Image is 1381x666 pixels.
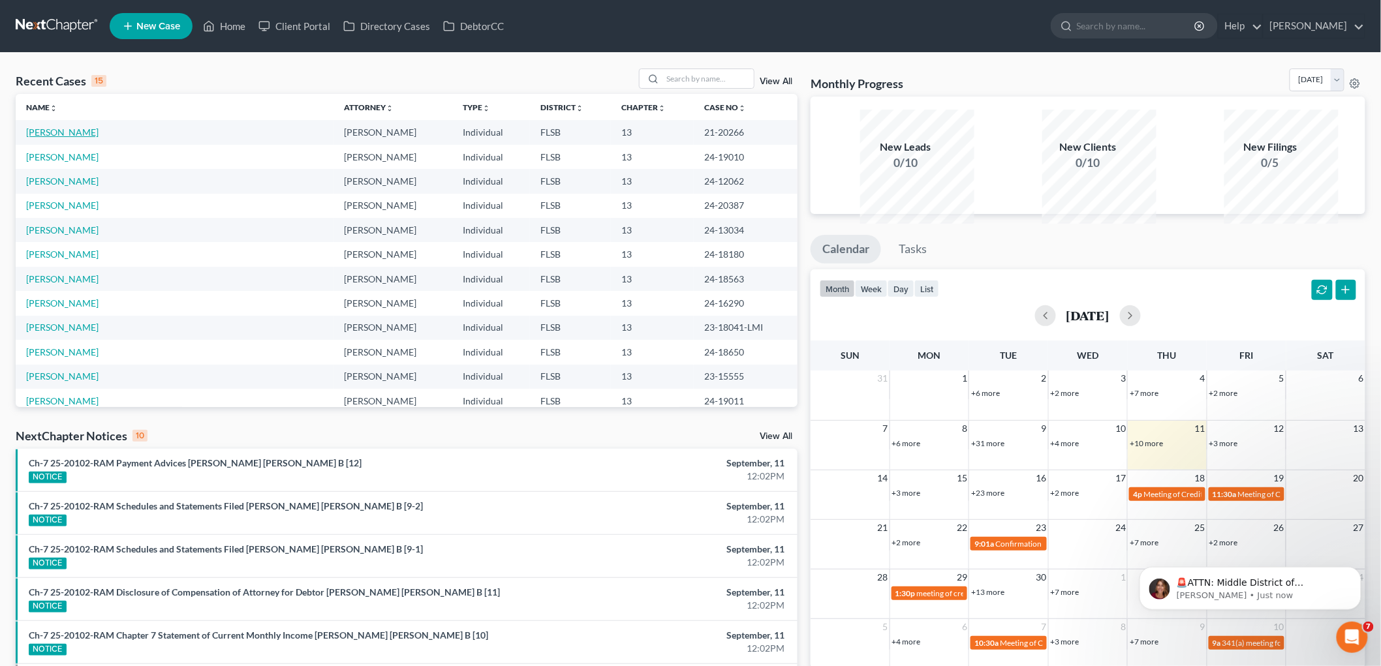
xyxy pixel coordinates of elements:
a: +6 more [892,438,921,448]
iframe: Intercom notifications message [1120,539,1381,631]
a: [PERSON_NAME] [26,249,99,260]
i: unfold_more [482,104,490,112]
td: 13 [611,145,694,169]
span: Meeting of Creditors for [PERSON_NAME] [1000,638,1145,648]
span: 18 [1194,470,1207,486]
span: Fri [1239,350,1253,361]
iframe: Intercom live chat [1337,622,1368,653]
a: [PERSON_NAME] [26,395,99,406]
span: 11 [1194,421,1207,436]
td: FLSB [530,218,611,242]
td: [PERSON_NAME] [334,218,452,242]
div: September, 11 [541,586,784,599]
td: 13 [611,365,694,389]
span: Meeting of Creditors for [PERSON_NAME] [1143,489,1288,499]
td: FLSB [530,242,611,266]
a: Typeunfold_more [463,102,490,112]
td: 13 [611,218,694,242]
a: Case Nounfold_more [704,102,746,112]
span: Confirmation hearing for [PERSON_NAME] [PERSON_NAME] and [PERSON_NAME] [PERSON_NAME] [995,539,1346,549]
span: 20 [1352,470,1365,486]
a: [PERSON_NAME] [26,175,99,187]
a: View All [760,432,792,441]
div: NOTICE [29,558,67,569]
td: Individual [452,145,530,169]
a: Districtunfold_more [540,102,583,112]
span: 24 [1114,520,1127,536]
span: meeting of creditors for [PERSON_NAME] and [PERSON_NAME] [917,588,1137,598]
td: FLSB [530,291,611,315]
td: 21-20266 [694,120,798,144]
td: Individual [452,194,530,218]
div: September, 11 [541,629,784,642]
span: 8 [961,421,969,436]
a: +2 more [1209,537,1238,547]
span: Mon [918,350,941,361]
a: +4 more [892,637,921,646]
td: 24-19010 [694,145,798,169]
td: [PERSON_NAME] [334,267,452,291]
span: 6 [961,619,969,635]
a: Client Portal [252,14,337,38]
input: Search by name... [1077,14,1196,38]
td: Individual [452,389,530,413]
span: Sat [1318,350,1334,361]
a: Ch-7 25-20102-RAM Chapter 7 Statement of Current Monthly Income [PERSON_NAME] [PERSON_NAME] B [10] [29,629,488,641]
td: 13 [611,267,694,291]
td: Individual [452,291,530,315]
i: unfold_more [738,104,746,112]
span: 9 [1040,421,1048,436]
span: 21 [877,520,890,536]
div: Recent Cases [16,73,106,89]
a: Attorneyunfold_more [344,102,394,112]
a: [PERSON_NAME] [1264,14,1365,38]
div: New Leads [860,140,952,155]
td: Individual [452,218,530,242]
td: [PERSON_NAME] [334,145,452,169]
a: +31 more [971,438,1004,448]
td: 24-13034 [694,218,798,242]
td: 24-18180 [694,242,798,266]
span: 16 [1035,470,1048,486]
td: 24-20387 [694,194,798,218]
a: +2 more [1209,388,1238,398]
td: [PERSON_NAME] [334,194,452,218]
span: 22 [955,520,969,536]
span: 26 [1273,520,1286,536]
td: FLSB [530,194,611,218]
a: [PERSON_NAME] [26,346,99,357]
div: 15 [91,75,106,87]
div: NOTICE [29,601,67,613]
td: 13 [611,169,694,193]
td: [PERSON_NAME] [334,169,452,193]
a: Home [196,14,252,38]
div: 12:02PM [541,556,784,569]
span: 19 [1273,470,1286,486]
span: Thu [1158,350,1177,361]
a: Chapterunfold_more [621,102,666,112]
span: 9:01a [974,539,994,549]
a: [PERSON_NAME] [26,127,99,138]
i: unfold_more [658,104,666,112]
td: [PERSON_NAME] [334,242,452,266]
a: +3 more [1051,637,1079,646]
td: Individual [452,365,530,389]
td: [PERSON_NAME] [334,120,452,144]
td: FLSB [530,169,611,193]
span: 29 [955,569,969,585]
span: 11:30a [1213,489,1237,499]
span: 23 [1035,520,1048,536]
td: 13 [611,340,694,364]
a: +2 more [892,537,921,547]
i: unfold_more [50,104,57,112]
td: Individual [452,267,530,291]
div: 0/10 [860,155,952,171]
td: 13 [611,242,694,266]
span: 17 [1114,470,1127,486]
span: 31 [877,371,890,386]
td: Individual [452,169,530,193]
a: +7 more [1051,587,1079,597]
td: 23-15555 [694,365,798,389]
